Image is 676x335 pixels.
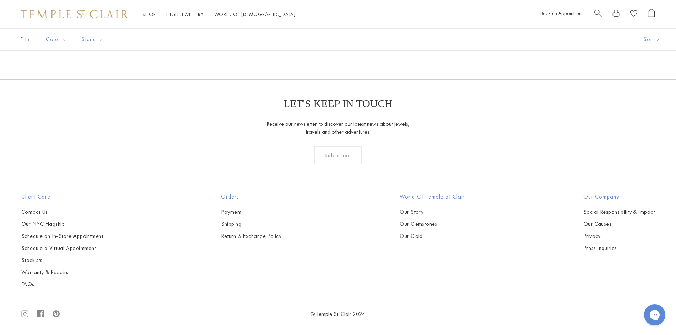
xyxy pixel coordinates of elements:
a: World of [DEMOGRAPHIC_DATA]World of [DEMOGRAPHIC_DATA] [214,11,296,17]
a: Payment [221,208,281,216]
a: Open Shopping Bag [648,9,655,20]
h2: Our Company [583,192,655,201]
a: Warranty & Repairs [21,268,103,276]
a: Search [594,9,602,20]
a: Our NYC Flagship [21,220,103,228]
a: Stockists [21,256,103,264]
button: Show sort by [628,29,676,50]
a: Schedule a Virtual Appointment [21,244,103,252]
a: FAQs [21,280,103,288]
span: Stone [78,35,108,44]
a: High JewelleryHigh Jewellery [166,11,204,17]
a: Press Inquiries [583,244,655,252]
a: Our Gemstones [400,220,465,228]
span: Color [43,35,73,44]
a: ShopShop [143,11,156,17]
a: Social Responsibility & Impact [583,208,655,216]
a: Contact Us [21,208,103,216]
h2: Orders [221,192,281,201]
nav: Main navigation [143,10,296,19]
img: Temple St. Clair [21,10,128,18]
h2: Client Care [21,192,103,201]
button: Color [41,32,73,48]
button: Stone [76,32,108,48]
a: Privacy [583,232,655,240]
h2: World of Temple St Clair [400,192,465,201]
a: Return & Exchange Policy [221,232,281,240]
p: LET'S KEEP IN TOUCH [284,97,392,110]
a: Our Gold [400,232,465,240]
a: Our Causes [583,220,655,228]
a: Schedule an In-Store Appointment [21,232,103,240]
a: Book an Appointment [540,10,584,16]
p: Receive our newsletter to discover our latest news about jewels, travels and other adventures. [266,120,410,136]
a: Shipping [221,220,281,228]
div: Subscribe [314,146,362,164]
a: View Wishlist [630,9,637,20]
a: Our Story [400,208,465,216]
a: © Temple St. Clair 2024 [311,310,366,318]
iframe: Gorgias live chat messenger [641,302,669,328]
